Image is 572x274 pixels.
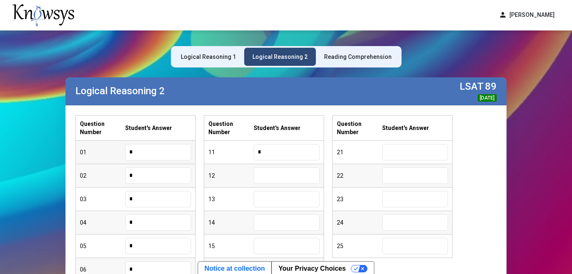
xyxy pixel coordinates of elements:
[478,94,497,102] div: [DATE]
[208,242,254,250] div: 15
[80,120,125,136] label: Question Number
[125,124,172,132] label: Student's Answer
[80,242,125,250] div: 05
[324,53,392,61] div: Reading Comprehension
[337,120,382,136] label: Question Number
[254,124,301,132] label: Student's Answer
[181,53,236,61] div: Logical Reasoning 1
[337,148,382,156] div: 21
[80,195,125,203] div: 03
[337,242,382,250] div: 25
[75,85,165,97] label: Logical Reasoning 2
[494,8,560,22] button: person[PERSON_NAME]
[80,218,125,227] div: 04
[485,81,497,92] label: 89
[208,148,254,156] div: 11
[208,195,254,203] div: 13
[208,218,254,227] div: 14
[382,124,429,132] label: Student's Answer
[252,53,308,61] div: Logical Reasoning 2
[337,218,382,227] div: 24
[80,265,125,274] div: 06
[499,11,507,19] span: person
[80,148,125,156] div: 01
[208,172,254,180] div: 12
[460,81,483,92] label: LSAT
[12,4,74,26] img: knowsys-logo.png
[80,172,125,180] div: 02
[208,120,254,136] label: Question Number
[337,172,382,180] div: 22
[337,195,382,203] div: 23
